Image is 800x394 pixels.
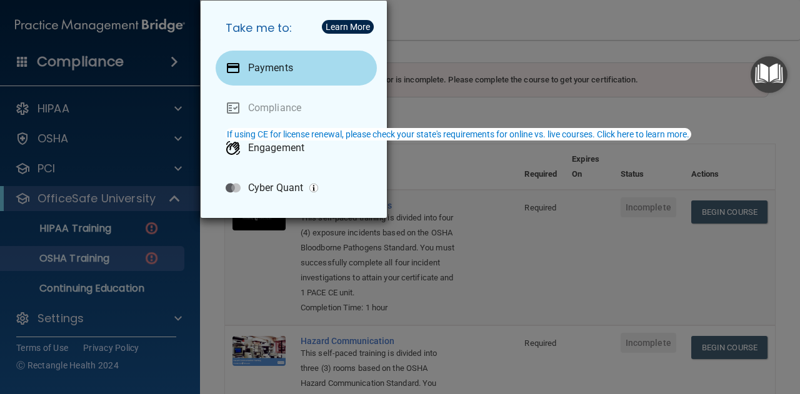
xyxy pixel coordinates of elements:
[216,131,377,165] a: Engagement
[227,130,689,139] div: If using CE for license renewal, please check your state's requirements for online vs. live cours...
[326,22,370,31] div: Learn More
[248,182,303,194] p: Cyber Quant
[248,62,293,74] p: Payments
[248,142,304,154] p: Engagement
[751,56,787,93] button: Open Resource Center
[216,51,377,86] a: Payments
[216,11,377,46] h5: Take me to:
[225,128,691,140] button: If using CE for license renewal, please check your state's requirements for online vs. live cours...
[216,91,377,126] a: Compliance
[322,20,374,34] button: Learn More
[216,170,377,205] a: Cyber Quant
